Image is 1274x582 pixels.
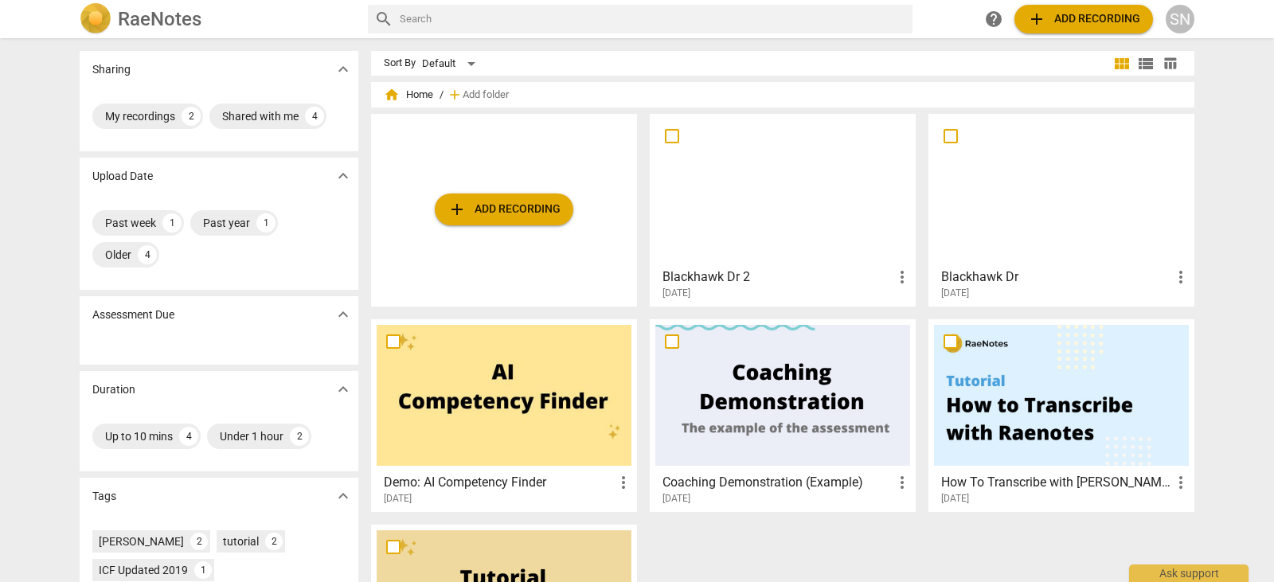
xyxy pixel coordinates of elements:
span: more_vert [1171,473,1190,492]
p: Duration [92,381,135,398]
span: Add recording [1027,10,1140,29]
div: Past year [203,215,250,231]
span: more_vert [1171,268,1190,287]
span: table_chart [1163,56,1178,71]
span: expand_more [334,380,353,399]
span: add [447,87,463,103]
div: Sort By [384,57,416,69]
button: Show more [331,164,355,188]
div: Older [105,247,131,263]
span: search [374,10,393,29]
span: Add folder [463,89,509,101]
button: Upload [1014,5,1153,33]
span: [DATE] [662,492,690,506]
div: Default [422,51,481,76]
div: Past week [105,215,156,231]
button: Show more [331,57,355,81]
span: more_vert [614,473,633,492]
div: 4 [305,107,324,126]
span: [DATE] [941,492,969,506]
div: 2 [290,427,309,446]
div: [PERSON_NAME] [99,533,184,549]
a: LogoRaeNotes [80,3,355,35]
div: Under 1 hour [220,428,283,444]
h3: Coaching Demonstration (Example) [662,473,893,492]
a: How To Transcribe with [PERSON_NAME][DATE] [934,325,1189,505]
a: Help [979,5,1008,33]
span: Home [384,87,433,103]
button: Show more [331,484,355,508]
span: more_vert [893,473,912,492]
span: add [447,200,467,219]
input: Search [400,6,906,32]
p: Sharing [92,61,131,78]
span: expand_more [334,60,353,79]
span: expand_more [334,305,353,324]
div: tutorial [223,533,259,549]
button: List view [1134,52,1158,76]
a: Coaching Demonstration (Example)[DATE] [655,325,910,505]
button: Upload [435,193,573,225]
div: 2 [182,107,201,126]
button: Table view [1158,52,1182,76]
div: 4 [138,245,157,264]
img: Logo [80,3,111,35]
span: [DATE] [662,287,690,300]
span: expand_more [334,486,353,506]
p: Tags [92,488,116,505]
h3: Blackhawk Dr 2 [662,268,893,287]
h3: How To Transcribe with RaeNotes [941,473,1171,492]
button: Show more [331,303,355,326]
button: SN [1166,5,1194,33]
button: Tile view [1110,52,1134,76]
span: home [384,87,400,103]
a: Blackhawk Dr 2[DATE] [655,119,910,299]
span: [DATE] [384,492,412,506]
span: view_module [1112,54,1131,73]
p: Upload Date [92,168,153,185]
span: help [984,10,1003,29]
div: My recordings [105,108,175,124]
div: ICF Updated 2019 [99,562,188,578]
div: 1 [194,561,212,579]
div: Ask support [1129,564,1249,582]
button: Show more [331,377,355,401]
span: more_vert [893,268,912,287]
div: 1 [162,213,182,232]
span: [DATE] [941,287,969,300]
div: 4 [179,427,198,446]
span: Add recording [447,200,561,219]
div: Shared with me [222,108,299,124]
h2: RaeNotes [118,8,201,30]
span: add [1027,10,1046,29]
a: Demo: AI Competency Finder[DATE] [377,325,631,505]
span: expand_more [334,166,353,186]
span: / [440,89,444,101]
p: Assessment Due [92,307,174,323]
h3: Demo: AI Competency Finder [384,473,614,492]
span: view_list [1136,54,1155,73]
h3: Blackhawk Dr [941,268,1171,287]
div: 1 [256,213,276,232]
a: Blackhawk Dr[DATE] [934,119,1189,299]
div: 2 [265,533,283,550]
div: Up to 10 mins [105,428,173,444]
div: 2 [190,533,208,550]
